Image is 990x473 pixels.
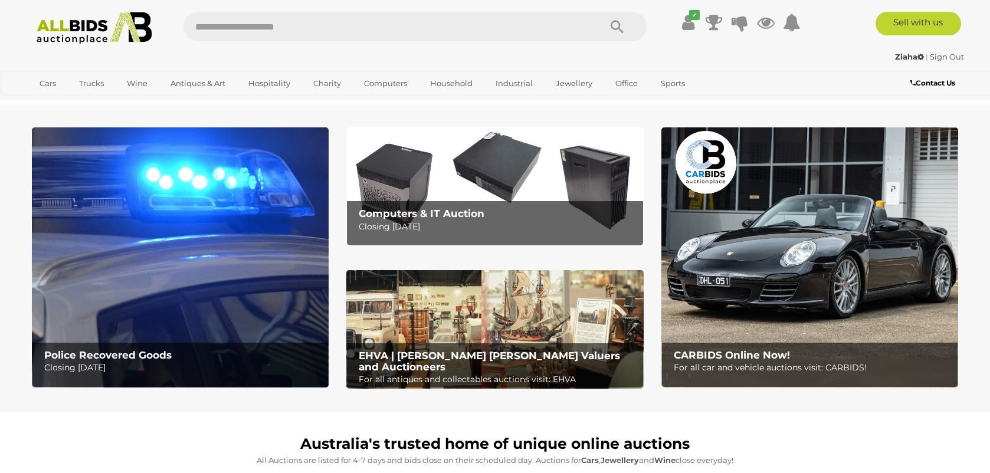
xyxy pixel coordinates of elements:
[30,12,158,44] img: Allbids.com.au
[359,219,637,234] p: Closing [DATE]
[38,454,952,467] p: All Auctions are listed for 4-7 days and bids close on their scheduled day. Auctions for , and cl...
[608,74,645,93] a: Office
[32,93,131,113] a: [GEOGRAPHIC_DATA]
[654,455,676,465] strong: Wine
[32,127,329,387] a: Police Recovered Goods Police Recovered Goods Closing [DATE]
[689,10,700,20] i: ✔
[241,74,298,93] a: Hospitality
[661,127,958,387] a: CARBIDS Online Now! CARBIDS Online Now! For all car and vehicle auctions visit: CARBIDS!
[910,78,955,87] b: Contact Us
[359,350,620,373] b: EHVA | [PERSON_NAME] [PERSON_NAME] Valuers and Auctioneers
[422,74,480,93] a: Household
[588,12,647,41] button: Search
[581,455,599,465] strong: Cars
[930,52,964,61] a: Sign Out
[674,349,790,361] b: CARBIDS Online Now!
[876,12,961,35] a: Sell with us
[679,12,697,33] a: ✔
[44,360,322,375] p: Closing [DATE]
[895,52,924,61] strong: Ziaha
[346,127,643,246] a: Computers & IT Auction Computers & IT Auction Closing [DATE]
[346,270,643,389] img: EHVA | Evans Hastings Valuers and Auctioneers
[356,74,415,93] a: Computers
[44,349,172,361] b: Police Recovered Goods
[359,372,637,387] p: For all antiques and collectables auctions visit: EHVA
[895,52,926,61] a: Ziaha
[601,455,639,465] strong: Jewellery
[71,74,112,93] a: Trucks
[346,127,643,246] img: Computers & IT Auction
[346,270,643,389] a: EHVA | Evans Hastings Valuers and Auctioneers EHVA | [PERSON_NAME] [PERSON_NAME] Valuers and Auct...
[38,436,952,452] h1: Australia's trusted home of unique online auctions
[653,74,693,93] a: Sports
[674,360,952,375] p: For all car and vehicle auctions visit: CARBIDS!
[926,52,928,61] span: |
[119,74,155,93] a: Wine
[32,74,64,93] a: Cars
[32,127,329,387] img: Police Recovered Goods
[306,74,349,93] a: Charity
[163,74,233,93] a: Antiques & Art
[488,74,540,93] a: Industrial
[548,74,600,93] a: Jewellery
[359,208,484,219] b: Computers & IT Auction
[661,127,958,387] img: CARBIDS Online Now!
[910,77,958,90] a: Contact Us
